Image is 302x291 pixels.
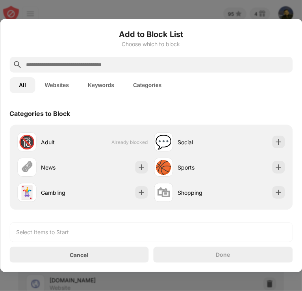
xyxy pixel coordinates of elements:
[216,252,230,258] div: Done
[156,159,172,175] div: 🏀
[112,139,148,145] span: Already blocked
[19,185,35,201] div: 🃏
[178,188,220,197] div: Shopping
[20,159,33,175] div: 🗞
[9,28,293,40] h6: Add to Block List
[124,77,171,93] button: Categories
[41,163,83,172] div: News
[16,228,69,236] div: Select Items to Start
[178,138,220,146] div: Social
[41,188,83,197] div: Gambling
[13,60,22,69] img: search.svg
[9,77,35,93] button: All
[70,252,88,258] div: Cancel
[35,77,78,93] button: Websites
[178,163,220,172] div: Sports
[19,134,35,150] div: 🔞
[9,41,293,47] div: Choose which to block
[78,77,124,93] button: Keywords
[157,185,170,201] div: 🛍
[9,110,70,118] div: Categories to Block
[156,134,172,150] div: 💬
[41,138,83,146] div: Adult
